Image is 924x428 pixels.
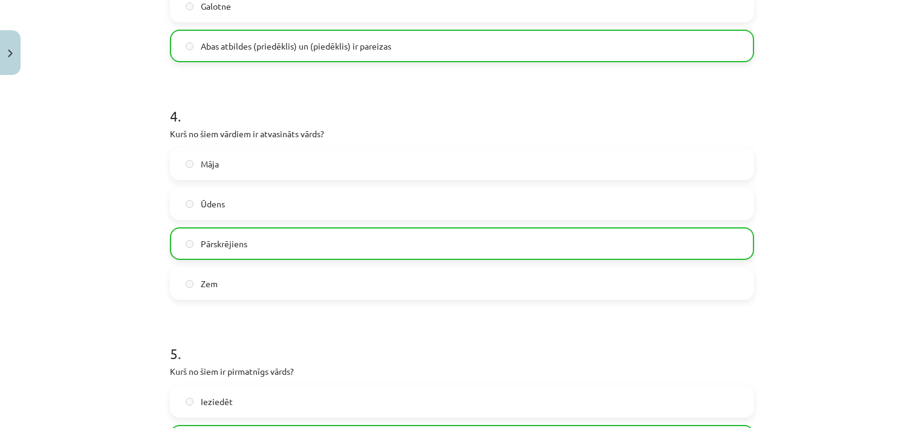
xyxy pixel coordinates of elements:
input: Māja [186,160,194,168]
span: Pārskrējiens [201,238,247,250]
input: Galotne [186,2,194,10]
input: Ūdens [186,200,194,208]
input: Pārskrējiens [186,240,194,248]
span: Abas atbildes (priedēklis) un (piedēklis) ir pareizas [201,40,391,53]
span: Ūdens [201,198,225,210]
h1: 4 . [170,86,754,124]
input: Abas atbildes (priedēklis) un (piedēklis) ir pareizas [186,42,194,50]
h1: 5 . [170,324,754,362]
img: icon-close-lesson-0947bae3869378f0d4975bcd49f059093ad1ed9edebbc8119c70593378902aed.svg [8,50,13,57]
p: Kurš no šiem ir pirmatnīgs vārds? [170,365,754,378]
p: Kurš no šiem vārdiem ir atvasināts vārds? [170,128,754,140]
input: Ieziedēt [186,398,194,406]
span: Ieziedēt [201,395,233,408]
span: Māja [201,158,219,170]
span: Zem [201,277,218,290]
input: Zem [186,280,194,288]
